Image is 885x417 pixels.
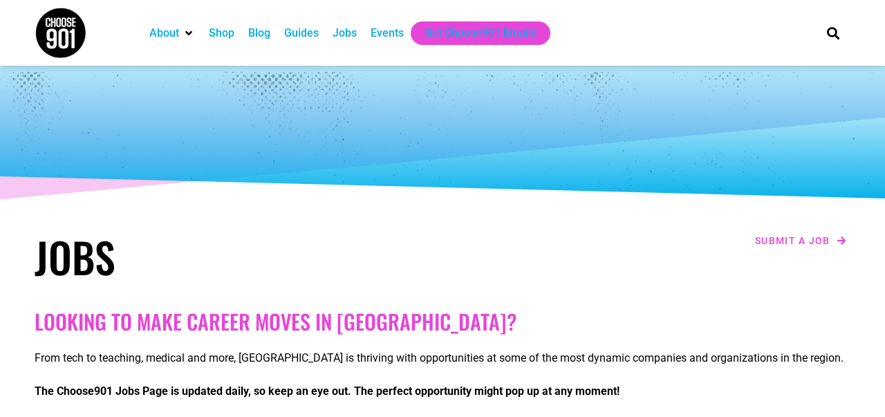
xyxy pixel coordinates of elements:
nav: Main nav [142,21,803,45]
p: From tech to teaching, medical and more, [GEOGRAPHIC_DATA] is thriving with opportunities at some... [35,350,850,367]
a: Guides [284,25,319,41]
a: Blog [248,25,270,41]
a: About [149,25,179,41]
h2: Looking to make career moves in [GEOGRAPHIC_DATA]? [35,309,850,334]
a: Submit a job [751,232,850,250]
h1: Jobs [35,232,436,281]
strong: The Choose901 Jobs Page is updated daily, so keep an eye out. The perfect opportunity might pop u... [35,384,619,398]
span: Submit a job [755,236,830,245]
div: About [142,21,202,45]
div: Search [822,21,845,44]
a: Shop [209,25,234,41]
a: Get Choose901 Emails [425,25,537,41]
a: Jobs [333,25,357,41]
a: Events [371,25,404,41]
